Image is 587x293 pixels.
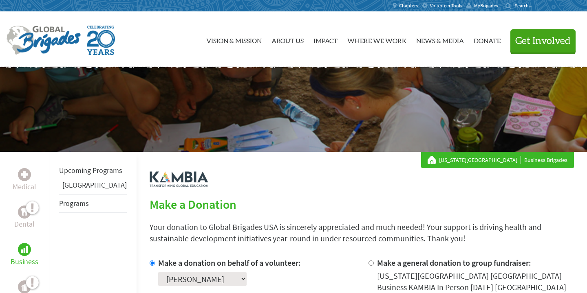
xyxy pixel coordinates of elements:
a: [US_STATE][GEOGRAPHIC_DATA] [439,156,521,164]
a: About Us [271,18,304,61]
input: Search... [515,2,538,9]
p: Your donation to Global Brigades USA is sincerely appreciated and much needed! Your support is dr... [150,221,574,244]
div: Medical [18,168,31,181]
a: DentalDental [14,206,35,230]
div: Business [18,243,31,256]
img: Global Brigades Logo [7,26,81,55]
a: MedicalMedical [13,168,36,192]
li: Programs [59,194,127,213]
span: Get Involved [515,36,571,46]
a: Vision & Mission [206,18,262,61]
p: Medical [13,181,36,192]
div: Business Brigades [428,156,567,164]
div: [US_STATE][GEOGRAPHIC_DATA] [GEOGRAPHIC_DATA] Business KAMBIA In Person [DATE] [GEOGRAPHIC_DATA] [377,270,574,293]
span: Volunteer Tools [430,2,462,9]
span: MyBrigades [474,2,498,9]
li: Upcoming Programs [59,162,127,179]
a: Where We Work [347,18,406,61]
a: BusinessBusiness [11,243,38,267]
img: Business [21,246,28,253]
h2: Make a Donation [150,197,574,212]
img: Global Brigades Celebrating 20 Years [87,26,115,55]
img: logo-kambia.png [150,171,208,187]
a: Impact [313,18,338,61]
a: Upcoming Programs [59,166,122,175]
img: Medical [21,171,28,178]
li: Panama [59,179,127,194]
span: Chapters [399,2,418,9]
img: Dental [21,208,28,216]
label: Make a donation on behalf of a volunteer: [158,258,301,268]
img: Public Health [21,283,28,291]
button: Get Involved [510,29,576,52]
a: Programs [59,199,89,208]
p: Business [11,256,38,267]
div: Dental [18,206,31,219]
a: News & Media [416,18,464,61]
label: Make a general donation to group fundraiser: [377,258,531,268]
a: [GEOGRAPHIC_DATA] [62,180,127,190]
p: Dental [14,219,35,230]
a: Donate [474,18,501,61]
